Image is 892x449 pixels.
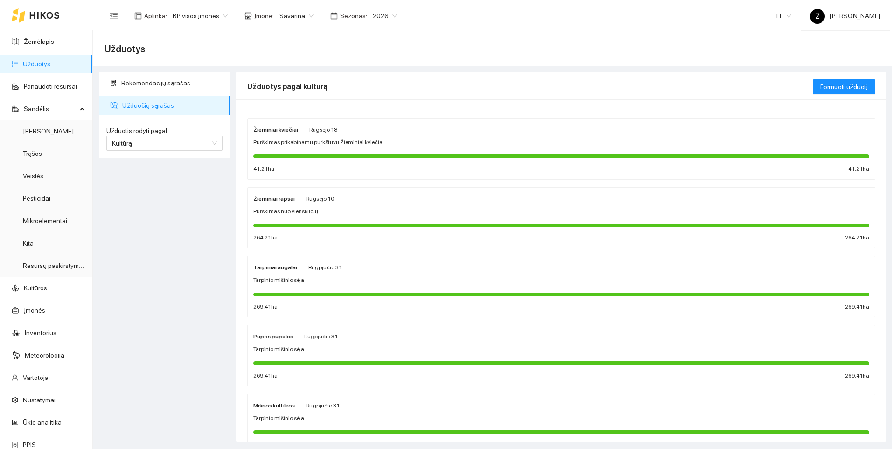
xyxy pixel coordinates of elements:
a: Nustatymai [23,396,56,404]
span: 2026 [373,9,397,23]
span: Sezonas : [340,11,367,21]
a: Pesticidai [23,195,50,202]
span: Užduočių sąrašas [122,96,223,115]
a: Užduotys [23,60,50,68]
strong: Pupos pupelės [253,333,293,340]
a: Resursų paskirstymas [23,262,86,269]
a: Žieminiai kviečiaiRugsėjo 18Purškimas prikabinamu purkštuvu Žieminiai kviečiai41.21ha41.21ha [247,118,875,180]
a: Mikroelementai [23,217,67,224]
a: [PERSON_NAME] [23,127,74,135]
button: Formuoti užduotį [813,79,875,94]
span: Tarpinio mišinio sėja [253,345,304,354]
a: Meteorologija [25,351,64,359]
span: 269.41 ha [253,302,278,311]
span: Rugpjūčio 31 [304,333,338,340]
span: calendar [330,12,338,20]
a: Vartotojai [23,374,50,381]
strong: Žieminiai kviečiai [253,126,298,133]
a: Žemėlapis [24,38,54,45]
span: Rugpjūčio 31 [308,264,342,271]
span: shop [244,12,252,20]
span: Rugsėjo 10 [306,196,334,202]
a: PPIS [23,441,36,449]
span: layout [134,12,142,20]
span: Tarpinio mišinio sėja [253,276,304,285]
span: solution [110,80,117,86]
a: Kultūros [24,284,47,292]
span: 269.41 ha [253,372,278,380]
a: Pupos pupelėsRugpjūčio 31Tarpinio mišinio sėja269.41ha269.41ha [247,325,875,386]
span: Aplinka : [144,11,167,21]
span: Savarina [279,9,314,23]
strong: Mišrios kultūros [253,402,295,409]
span: Rekomendacijų sąrašas [121,74,223,92]
a: Panaudoti resursai [24,83,77,90]
span: Sandėlis [24,99,77,118]
strong: Žieminiai rapsai [253,196,295,202]
span: Rugsėjo 18 [309,126,337,133]
a: Kita [23,239,34,247]
span: 41.21 ha [253,165,274,174]
span: 264.21 ha [845,233,869,242]
span: Kultūrą [112,140,132,147]
span: Rugpjūčio 31 [306,402,340,409]
span: Užduotys [105,42,145,56]
a: Tarpiniai augalaiRugpjūčio 31Tarpinio mišinio sėja269.41ha269.41ha [247,256,875,317]
span: menu-fold [110,12,118,20]
a: Inventorius [25,329,56,337]
div: Užduotys pagal kultūrą [247,73,813,100]
span: 269.41 ha [845,372,869,380]
span: Ž [815,9,820,24]
span: [PERSON_NAME] [810,12,880,20]
span: 269.41 ha [845,302,869,311]
a: Ūkio analitika [23,419,62,426]
a: Trąšos [23,150,42,157]
button: menu-fold [105,7,123,25]
span: LT [776,9,791,23]
span: BP visos įmonės [173,9,228,23]
a: Žieminiai rapsaiRugsėjo 10Purškimas nuo vienskilčių264.21ha264.21ha [247,187,875,249]
span: Purškimas nuo vienskilčių [253,207,318,216]
span: 264.21 ha [253,233,278,242]
a: Įmonės [24,307,45,314]
span: Įmonė : [254,11,274,21]
strong: Tarpiniai augalai [253,264,297,271]
label: Užduotis rodyti pagal [106,126,223,136]
span: Purškimas prikabinamu purkštuvu Žieminiai kviečiai [253,138,384,147]
span: Tarpinio mišinio sėja [253,414,304,423]
span: 41.21 ha [848,165,869,174]
a: Veislės [23,172,43,180]
span: Formuoti užduotį [820,82,868,92]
